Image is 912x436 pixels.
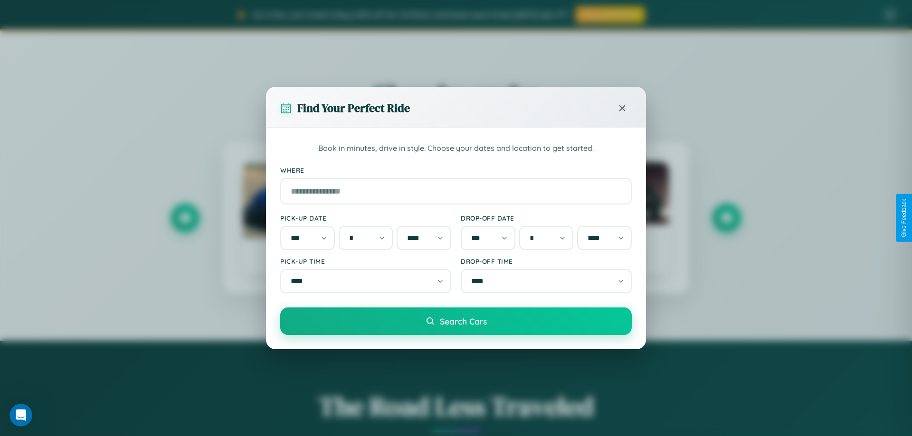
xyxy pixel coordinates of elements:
[440,316,487,326] span: Search Cars
[280,142,632,155] p: Book in minutes, drive in style. Choose your dates and location to get started.
[297,100,410,116] h3: Find Your Perfect Ride
[461,257,632,265] label: Drop-off Time
[280,257,451,265] label: Pick-up Time
[461,214,632,222] label: Drop-off Date
[280,307,632,335] button: Search Cars
[280,166,632,174] label: Where
[280,214,451,222] label: Pick-up Date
